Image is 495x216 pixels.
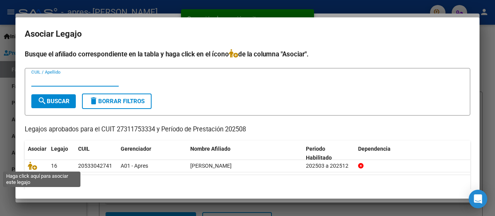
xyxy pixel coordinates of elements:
[303,141,355,166] datatable-header-cell: Periodo Habilitado
[187,141,303,166] datatable-header-cell: Nombre Afiliado
[190,163,232,169] span: GONZALEZ MATHEO BENJAMIN
[121,146,151,152] span: Gerenciador
[78,146,90,152] span: CUIL
[25,125,470,134] p: Legajos aprobados para el CUIT 27311753334 y Período de Prestación 202508
[28,146,46,152] span: Asociar
[118,141,187,166] datatable-header-cell: Gerenciador
[306,146,332,161] span: Periodo Habilitado
[121,163,148,169] span: A01 - Apres
[38,96,47,105] mat-icon: search
[82,94,152,109] button: Borrar Filtros
[190,146,230,152] span: Nombre Afiliado
[48,141,75,166] datatable-header-cell: Legajo
[78,162,112,170] div: 20533042741
[355,141,471,166] datatable-header-cell: Dependencia
[25,27,470,41] h2: Asociar Legajo
[89,98,145,105] span: Borrar Filtros
[38,98,70,105] span: Buscar
[31,94,76,108] button: Buscar
[358,146,391,152] span: Dependencia
[51,163,57,169] span: 16
[25,175,470,194] div: 1 registros
[25,141,48,166] datatable-header-cell: Asociar
[89,96,98,105] mat-icon: delete
[469,190,487,208] div: Open Intercom Messenger
[75,141,118,166] datatable-header-cell: CUIL
[306,162,352,170] div: 202503 a 202512
[25,49,470,59] h4: Busque el afiliado correspondiente en la tabla y haga click en el ícono de la columna "Asociar".
[51,146,68,152] span: Legajo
